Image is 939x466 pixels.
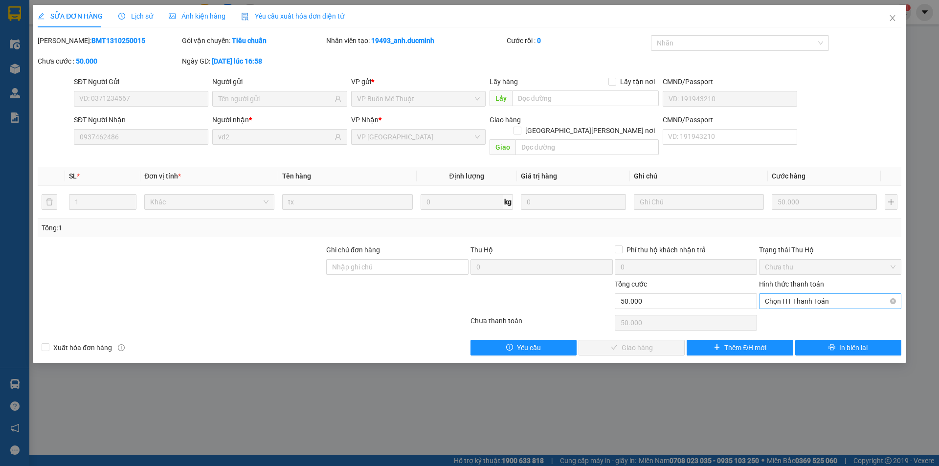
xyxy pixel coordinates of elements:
[144,172,181,180] span: Đơn vị tính
[326,246,380,254] label: Ghi chú đơn hàng
[118,13,125,20] span: clock-circle
[232,37,267,44] b: Tiêu chuẩn
[490,116,521,124] span: Giao hàng
[772,194,877,210] input: 0
[169,13,176,20] span: picture
[241,13,249,21] img: icon
[879,5,906,32] button: Close
[615,280,647,288] span: Tổng cước
[663,76,797,87] div: CMND/Passport
[74,76,208,87] div: SĐT Người Gửi
[630,167,768,186] th: Ghi chú
[521,194,626,210] input: 0
[579,340,685,355] button: checkGiao hàng
[521,172,557,180] span: Giá trị hàng
[357,130,480,144] span: VP Thủ Đức
[889,14,896,22] span: close
[634,194,764,210] input: Ghi Chú
[687,340,793,355] button: plusThêm ĐH mới
[537,37,541,44] b: 0
[326,35,505,46] div: Nhân viên tạo:
[212,57,262,65] b: [DATE] lúc 16:58
[357,91,480,106] span: VP Buôn Mê Thuột
[91,37,145,44] b: BMT1310250015
[839,342,868,353] span: In biên lai
[218,132,332,142] input: Tên người nhận
[490,139,515,155] span: Giao
[507,35,649,46] div: Cước rồi :
[38,35,180,46] div: [PERSON_NAME]:
[623,244,710,255] span: Phí thu hộ khách nhận trả
[828,344,835,352] span: printer
[49,342,116,353] span: Xuất hóa đơn hàng
[663,91,797,107] input: VD: 191943210
[663,114,797,125] div: CMND/Passport
[885,194,897,210] button: plus
[42,194,57,210] button: delete
[765,294,895,309] span: Chọn HT Thanh Toán
[326,259,469,275] input: Ghi chú đơn hàng
[218,93,332,104] input: Tên người gửi
[759,280,824,288] label: Hình thức thanh toán
[449,172,484,180] span: Định lượng
[38,12,103,20] span: SỬA ĐƠN HÀNG
[182,35,324,46] div: Gói vận chuyển:
[371,37,434,44] b: 19493_anh.ducminh
[517,342,541,353] span: Yêu cầu
[795,340,901,355] button: printerIn biên lai
[335,95,341,102] span: user
[241,12,344,20] span: Yêu cầu xuất hóa đơn điện tử
[69,172,77,180] span: SL
[212,76,347,87] div: Người gửi
[490,78,518,86] span: Lấy hàng
[506,344,513,352] span: exclamation-circle
[470,246,493,254] span: Thu Hộ
[512,90,659,106] input: Dọc đường
[469,315,614,333] div: Chưa thanh toán
[490,90,512,106] span: Lấy
[38,56,180,67] div: Chưa cước :
[503,194,513,210] span: kg
[74,114,208,125] div: SĐT Người Nhận
[351,76,486,87] div: VP gửi
[118,344,125,351] span: info-circle
[38,13,45,20] span: edit
[765,260,895,274] span: Chưa thu
[890,298,896,304] span: close-circle
[521,125,659,136] span: [GEOGRAPHIC_DATA][PERSON_NAME] nơi
[470,340,577,355] button: exclamation-circleYêu cầu
[351,116,379,124] span: VP Nhận
[150,195,268,209] span: Khác
[714,344,720,352] span: plus
[42,222,362,233] div: Tổng: 1
[169,12,225,20] span: Ảnh kiện hàng
[182,56,324,67] div: Ngày GD:
[282,194,412,210] input: VD: Bàn, Ghế
[118,12,153,20] span: Lịch sử
[616,76,659,87] span: Lấy tận nơi
[515,139,659,155] input: Dọc đường
[759,244,901,255] div: Trạng thái Thu Hộ
[772,172,805,180] span: Cước hàng
[212,114,347,125] div: Người nhận
[335,133,341,140] span: user
[724,342,766,353] span: Thêm ĐH mới
[282,172,311,180] span: Tên hàng
[76,57,97,65] b: 50.000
